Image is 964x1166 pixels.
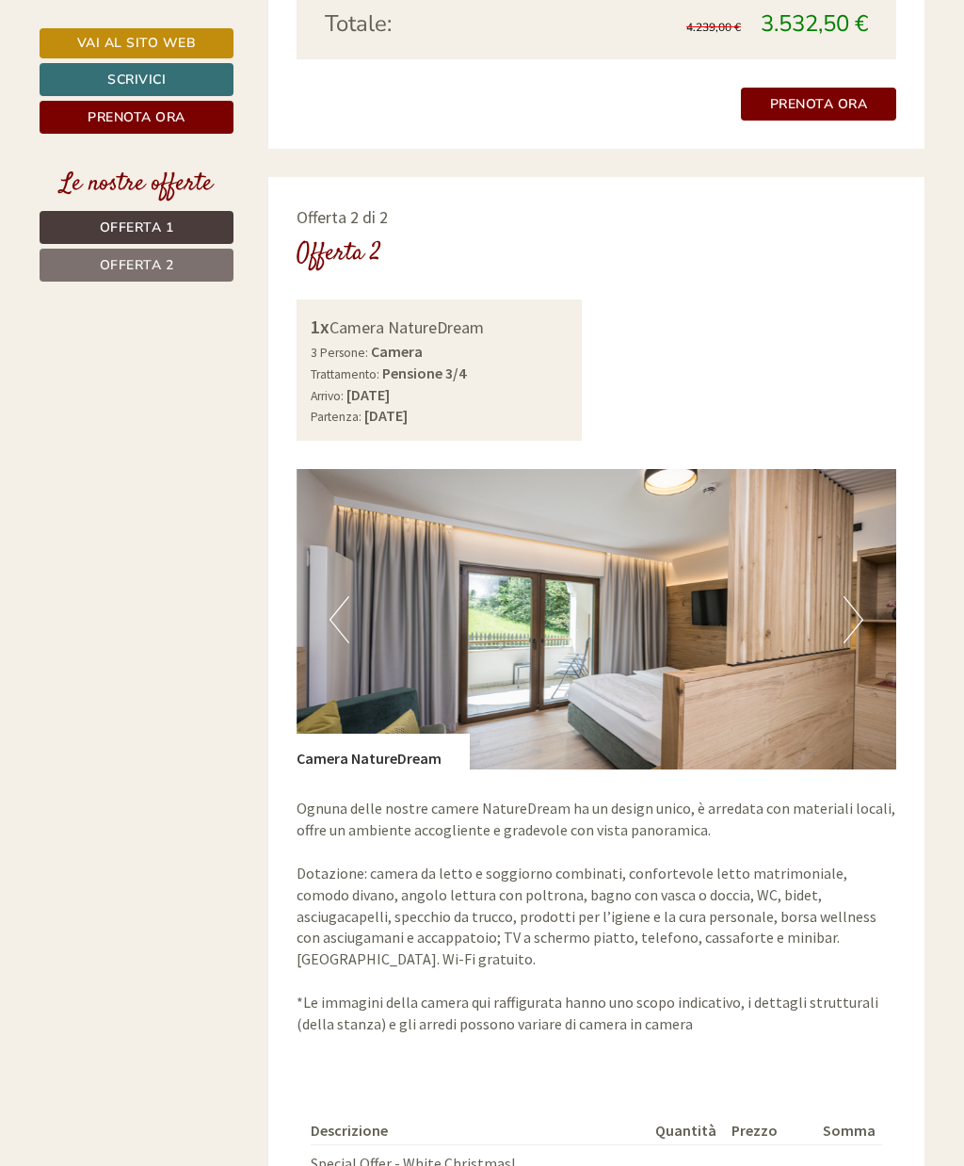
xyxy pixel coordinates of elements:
th: Prezzo [724,1116,815,1145]
div: Camera NatureDream [311,314,569,341]
a: Prenota ora [40,101,233,134]
div: Le nostre offerte [40,167,233,202]
small: 3 Persone: [311,345,368,361]
span: 4.239,00 € [686,20,741,35]
b: [DATE] [346,385,390,404]
small: Trattamento: [311,366,379,382]
span: Offerta 1 [100,219,174,236]
small: Partenza: [311,409,361,425]
small: 08:32 [28,91,277,105]
b: [DATE] [364,406,408,425]
div: Camera NatureDream [297,734,470,769]
a: Prenota ora [741,88,897,121]
div: Buon giorno, come possiamo aiutarla? [14,51,286,108]
a: Scrivici [40,63,233,96]
b: Pensione 3/4 [382,364,466,382]
div: Offerta 2 [297,236,381,271]
p: Ognuna delle nostre camere NatureDream ha un design unico, è arredata con materiali locali, offre... [297,798,897,1034]
span: 3.532,50 € [761,8,868,39]
div: [DATE] [266,14,334,46]
b: 1x [311,315,329,338]
div: [GEOGRAPHIC_DATA] [28,55,277,70]
th: Somma [815,1116,882,1145]
th: Quantità [648,1116,724,1145]
img: image [297,469,897,769]
small: Arrivo: [311,388,344,404]
div: Totale: [311,8,597,40]
button: Previous [329,596,349,643]
button: Next [843,596,863,643]
span: Offerta 2 di 2 [297,206,388,228]
th: Descrizione [311,1116,649,1145]
a: Vai al sito web [40,28,233,58]
button: Invia [505,496,602,529]
b: Camera [371,342,423,361]
span: Offerta 2 [100,256,174,274]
